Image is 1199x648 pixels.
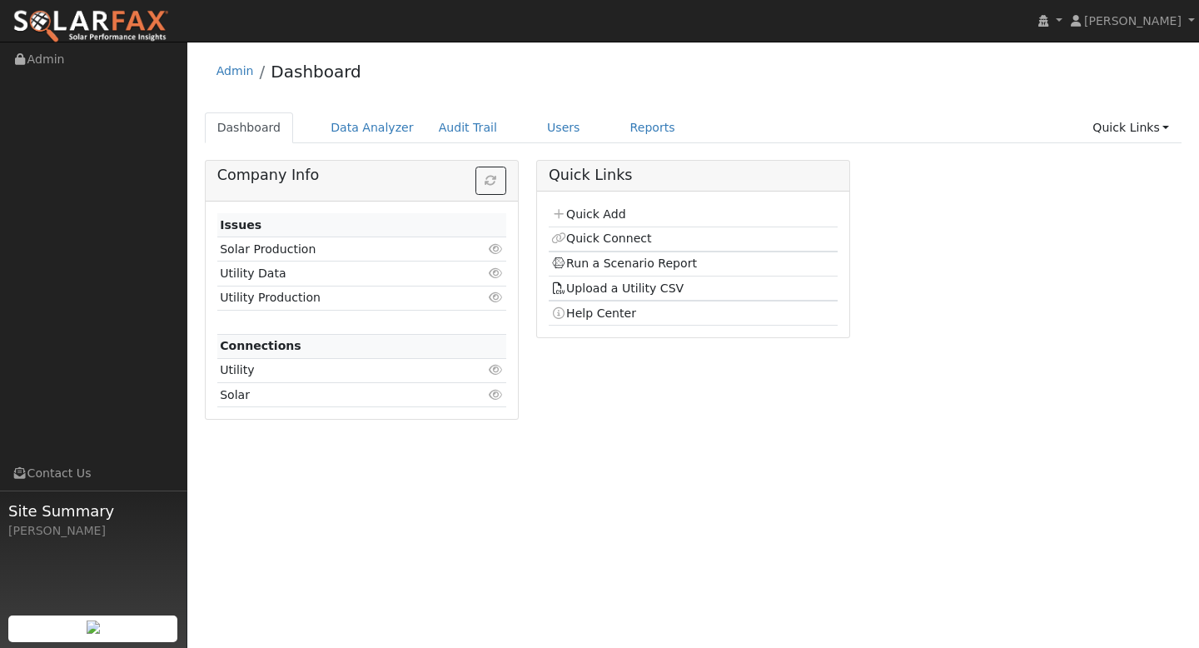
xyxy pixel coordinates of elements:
img: retrieve [87,621,100,634]
i: Click to view [489,364,504,376]
a: Data Analyzer [318,112,426,143]
img: SolarFax [12,9,169,44]
a: Help Center [551,307,636,320]
a: Quick Connect [551,232,651,245]
a: Reports [618,112,688,143]
h5: Company Info [217,167,506,184]
i: Click to view [489,243,504,255]
i: Click to view [489,292,504,303]
td: Solar Production [217,237,460,262]
i: Click to view [489,267,504,279]
a: Audit Trail [426,112,510,143]
a: Dashboard [205,112,294,143]
span: [PERSON_NAME] [1084,14,1182,27]
td: Utility Production [217,286,460,310]
td: Utility [217,358,460,382]
span: Site Summary [8,500,178,522]
a: Quick Links [1080,112,1182,143]
i: Click to view [489,389,504,401]
a: Run a Scenario Report [551,257,697,270]
td: Solar [217,383,460,407]
a: Admin [216,64,254,77]
a: Dashboard [271,62,361,82]
td: Utility Data [217,262,460,286]
a: Users [535,112,593,143]
strong: Issues [220,218,261,232]
div: [PERSON_NAME] [8,522,178,540]
a: Quick Add [551,207,625,221]
h5: Quick Links [549,167,838,184]
strong: Connections [220,339,301,352]
a: Upload a Utility CSV [551,282,684,295]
